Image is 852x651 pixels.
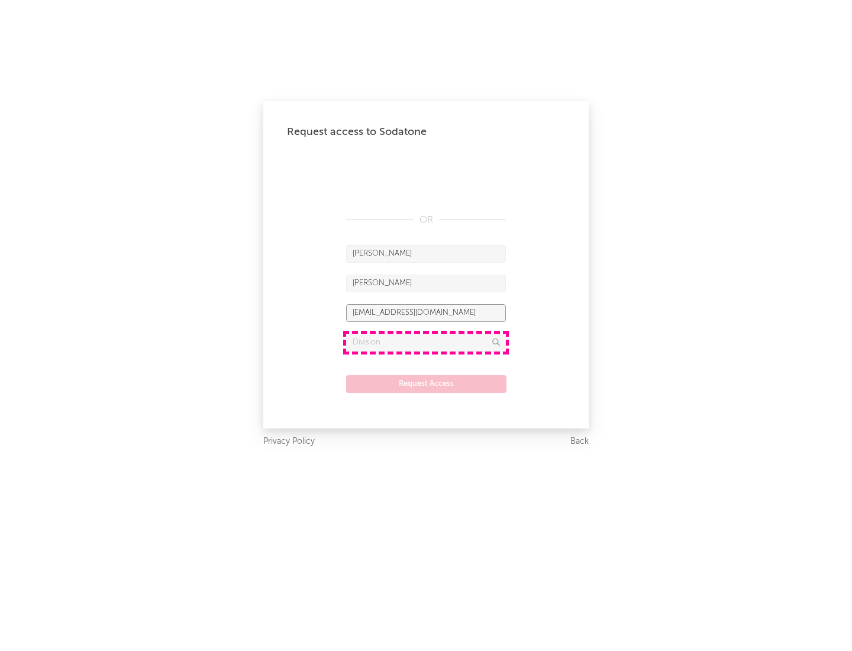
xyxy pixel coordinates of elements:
[346,275,506,292] input: Last Name
[346,304,506,322] input: Email
[346,334,506,352] input: Division
[263,434,315,449] a: Privacy Policy
[570,434,589,449] a: Back
[287,125,565,139] div: Request access to Sodatone
[346,245,506,263] input: First Name
[346,375,506,393] button: Request Access
[346,213,506,227] div: OR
